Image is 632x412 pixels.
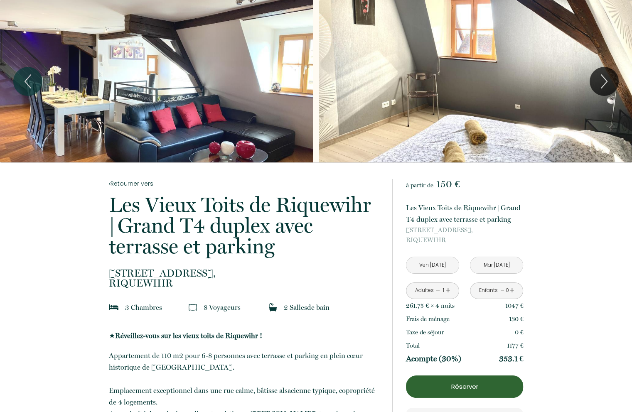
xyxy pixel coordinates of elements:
span: s [238,303,241,311]
p: RIQUEWIHR [109,268,381,288]
p: 261.75 € × 4 nuit [406,301,455,311]
p: 0 € [515,327,524,337]
span: [STREET_ADDRESS], [406,225,523,235]
div: 1 [441,287,445,294]
span: s [304,303,307,311]
p: Acompte (30%) [406,354,461,364]
button: Next [590,67,619,96]
strong: Réveillez-vous sur les vieux toits de Riquewihr ! [115,331,262,340]
p: 2 Salle de bain [284,302,330,313]
p: 8 Voyageur [204,302,241,313]
p: 1047 € [505,301,524,311]
p: ★ [109,330,381,341]
p: Les Vieux Toits de Riquewihr | Grand T4 duplex avec terrasse et parking [406,202,523,225]
div: Adultes [415,287,433,294]
span: s [452,302,455,309]
p: 3 Chambre [125,302,162,313]
p: Frais de ménage [406,314,450,324]
p: Réserver [409,382,520,392]
img: guests [189,303,197,311]
p: 1177 € [507,341,524,351]
button: Réserver [406,375,523,398]
a: + [509,284,514,297]
p: 130 € [509,314,524,324]
div: Enfants [479,287,498,294]
input: Départ [470,257,523,273]
span: 150 € [436,178,460,190]
span: s [159,303,162,311]
p: Taxe de séjour [406,327,444,337]
div: 0 [505,287,509,294]
p: Les Vieux Toits de Riquewihr | Grand T4 duplex avec terrasse et parking [109,194,381,257]
a: - [436,284,440,297]
button: Previous [13,67,42,96]
p: 353.1 € [499,354,524,364]
a: Retourner vers [109,179,381,188]
span: à partir de [406,181,433,189]
p: Total [406,341,420,351]
p: RIQUEWIHR [406,225,523,245]
a: - [500,284,504,297]
a: + [445,284,450,297]
span: [STREET_ADDRESS], [109,268,381,278]
input: Arrivée [406,257,459,273]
